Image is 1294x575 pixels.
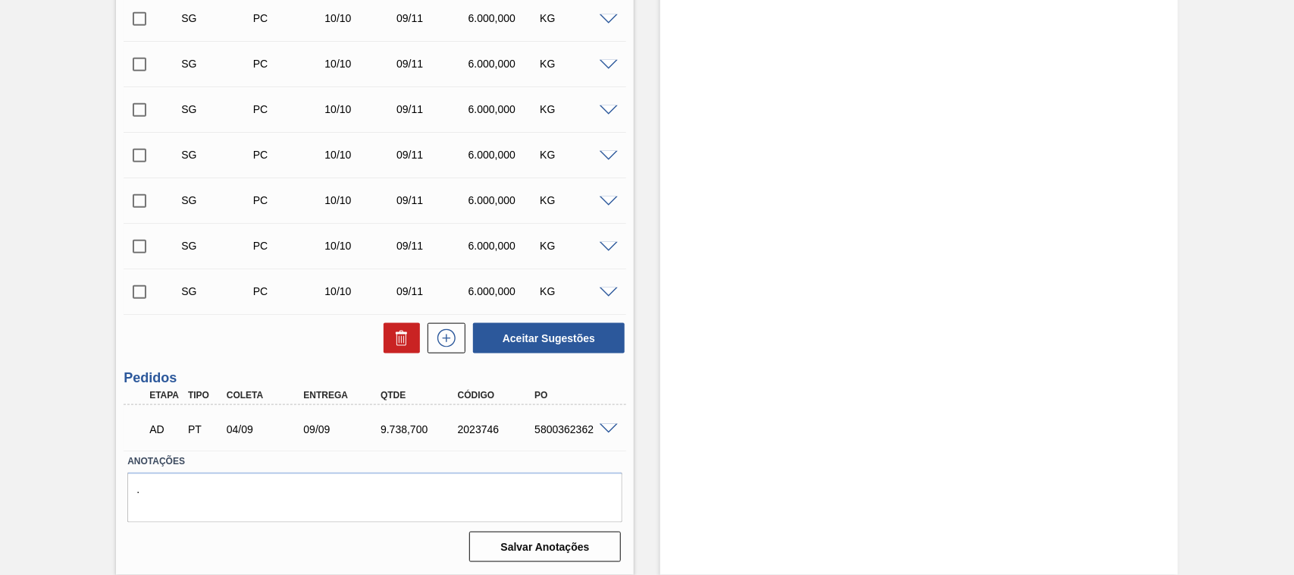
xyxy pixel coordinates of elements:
div: 09/11/2025 [393,103,472,115]
div: Coleta [223,390,309,401]
div: Sugestão Criada [177,194,256,206]
label: Anotações [127,451,622,473]
div: 10/10/2025 [321,12,399,24]
div: Sugestão Criada [177,12,256,24]
div: 04/09/2025 [223,423,309,435]
div: 6.000,000 [465,285,544,297]
div: 09/11/2025 [393,58,472,70]
div: Pedido de Compra [249,285,328,297]
div: Sugestão Criada [177,58,256,70]
div: Pedido de Transferência [184,423,224,435]
div: 10/10/2025 [321,285,399,297]
p: AD [149,423,181,435]
div: Pedido de Compra [249,103,328,115]
div: 10/10/2025 [321,149,399,161]
div: 5800362362 [531,423,616,435]
div: Entrega [299,390,385,401]
div: KG [536,194,615,206]
div: Sugestão Criada [177,285,256,297]
div: Pedido de Compra [249,194,328,206]
div: Sugestão Criada [177,149,256,161]
div: Pedido de Compra [249,240,328,252]
div: KG [536,103,615,115]
div: 6.000,000 [465,12,544,24]
div: 10/10/2025 [321,240,399,252]
div: Código [454,390,540,401]
div: Sugestão Criada [177,103,256,115]
div: Pedido de Compra [249,149,328,161]
div: KG [536,12,615,24]
div: KG [536,285,615,297]
div: KG [536,240,615,252]
h3: Pedidos [124,370,626,386]
div: 6.000,000 [465,149,544,161]
div: 09/11/2025 [393,149,472,161]
div: 9.738,700 [377,423,462,435]
div: 09/11/2025 [393,285,472,297]
div: 6.000,000 [465,194,544,206]
div: 09/11/2025 [393,240,472,252]
div: Qtde [377,390,462,401]
div: Pedido de Compra [249,58,328,70]
div: 6.000,000 [465,103,544,115]
button: Salvar Anotações [469,532,621,562]
div: 09/11/2025 [393,194,472,206]
button: Aceitar Sugestões [473,323,625,353]
div: 6.000,000 [465,58,544,70]
div: KG [536,58,615,70]
textarea: . [127,473,622,523]
div: PO [531,390,616,401]
div: 10/10/2025 [321,103,399,115]
div: KG [536,149,615,161]
div: Excluir Sugestões [376,323,420,353]
div: Tipo [184,390,224,401]
div: Nova sugestão [420,323,465,353]
div: Sugestão Criada [177,240,256,252]
div: Aceitar Sugestões [465,322,626,355]
div: 2023746 [454,423,540,435]
div: Pedido de Compra [249,12,328,24]
div: Etapa [146,390,185,401]
div: 10/10/2025 [321,194,399,206]
div: 6.000,000 [465,240,544,252]
div: Aguardando Descarga [146,413,185,446]
div: 09/09/2025 [299,423,385,435]
div: 09/11/2025 [393,12,472,24]
div: 10/10/2025 [321,58,399,70]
